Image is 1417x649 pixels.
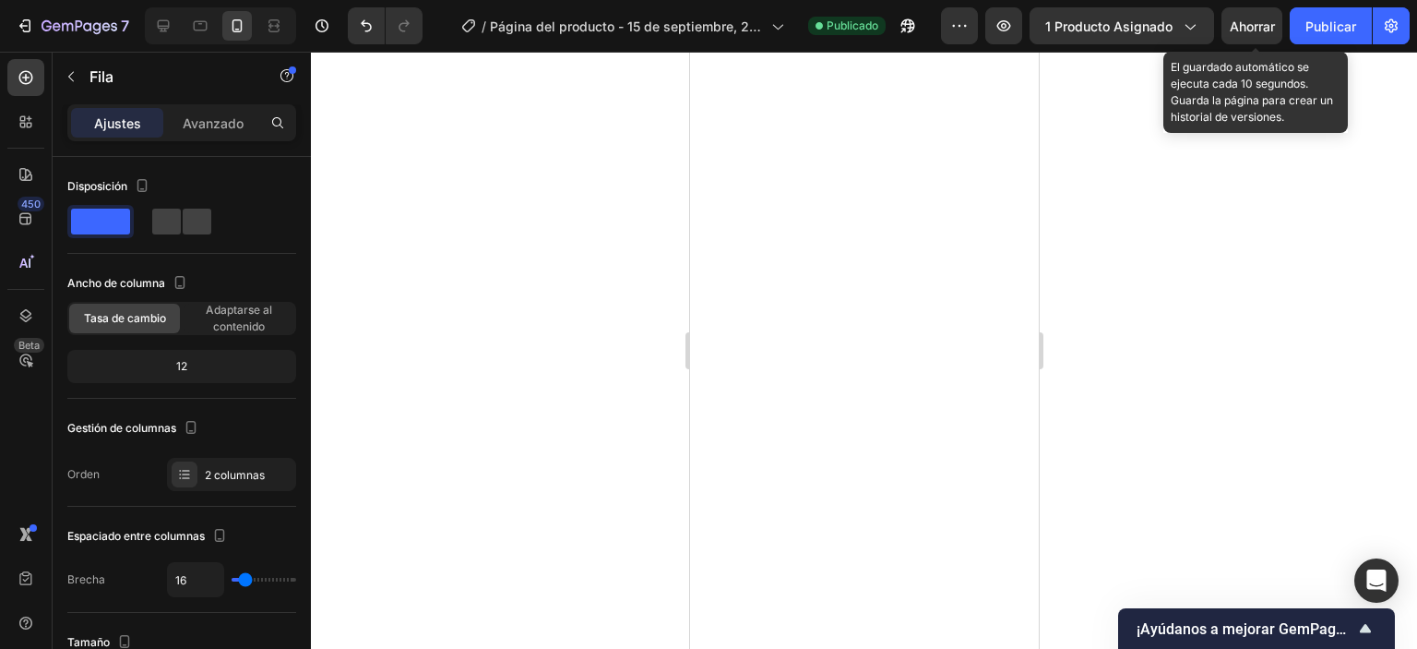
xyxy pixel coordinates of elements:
font: Disposición [67,179,127,193]
font: Ancho de columna [67,276,165,290]
font: Ahorrar [1230,18,1275,34]
button: Ahorrar [1221,7,1282,44]
font: Brecha [67,572,105,586]
font: 12 [176,359,187,373]
font: Avanzado [183,115,244,131]
font: Ajustes [94,115,141,131]
font: 1 producto asignado [1045,18,1173,34]
font: Publicado [827,18,878,32]
font: Fila [89,67,113,86]
p: Fila [89,66,246,88]
button: Mostrar encuesta - ¡Ayúdanos a mejorar GemPages! [1137,618,1376,640]
font: Tamaño [67,635,110,649]
font: 7 [121,17,129,35]
font: Adaptarse al contenido [206,303,272,333]
font: Tasa de cambio [84,311,166,325]
font: 2 columnas [205,468,265,482]
input: Auto [168,563,223,596]
font: 450 [21,198,41,210]
div: Abrir Intercom Messenger [1354,559,1399,603]
font: Página del producto - 15 de septiembre, 20:19:55 [490,18,761,54]
font: Espaciado entre columnas [67,529,205,543]
font: Beta [18,339,40,352]
button: 7 [7,7,137,44]
div: Deshacer/Rehacer [348,7,423,44]
button: 1 producto asignado [1030,7,1214,44]
button: Publicar [1290,7,1372,44]
font: Orden [67,467,100,481]
font: Publicar [1305,18,1356,34]
iframe: Área de diseño [690,52,1039,649]
font: Gestión de columnas [67,421,176,435]
font: / [482,18,486,34]
font: ¡Ayúdanos a mejorar GemPages! [1137,620,1355,638]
